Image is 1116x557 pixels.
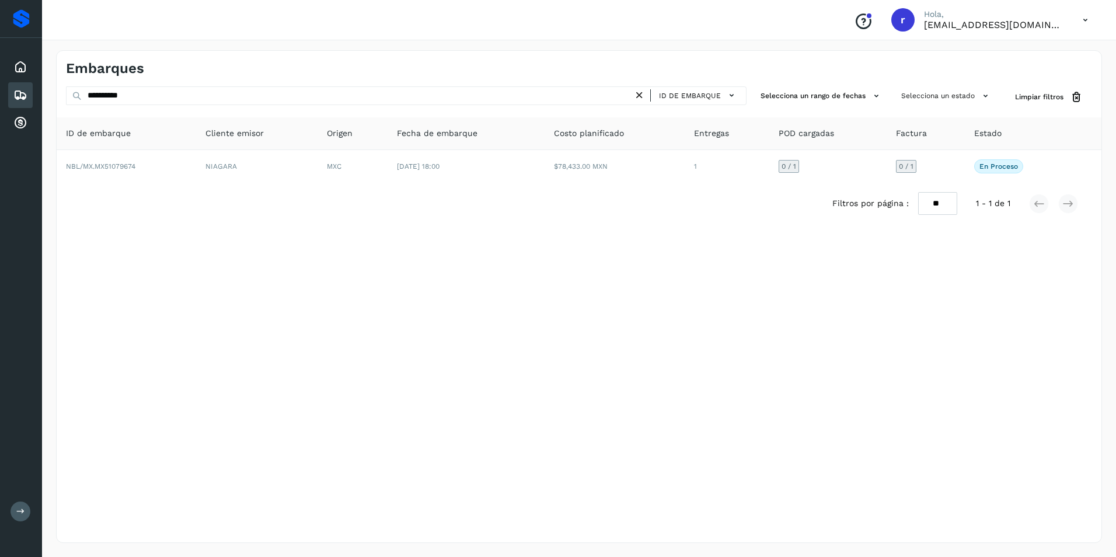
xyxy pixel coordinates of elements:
span: ID de embarque [659,90,721,101]
p: Hola, [924,9,1064,19]
td: NIAGARA [196,150,318,183]
h4: Embarques [66,60,144,77]
span: Fecha de embarque [397,127,477,140]
div: Inicio [8,54,33,80]
td: 1 [685,150,769,183]
span: ID de embarque [66,127,131,140]
span: Cliente emisor [205,127,264,140]
span: 0 / 1 [782,163,796,170]
button: Selecciona un estado [897,86,996,106]
td: $78,433.00 MXN [545,150,685,183]
button: ID de embarque [655,87,741,104]
span: 0 / 1 [899,163,913,170]
span: Estado [974,127,1002,140]
p: romanreyes@tumsa.com.mx [924,19,1064,30]
td: MXC [318,150,388,183]
span: [DATE] 18:00 [397,162,440,170]
span: Entregas [694,127,729,140]
button: Selecciona un rango de fechas [756,86,887,106]
div: Embarques [8,82,33,108]
span: Factura [896,127,927,140]
span: Limpiar filtros [1015,92,1063,102]
p: En proceso [979,162,1018,170]
span: NBL/MX.MX51079674 [66,162,135,170]
button: Limpiar filtros [1006,86,1092,108]
span: POD cargadas [779,127,834,140]
span: Costo planificado [554,127,624,140]
div: Cuentas por cobrar [8,110,33,136]
span: Origen [327,127,353,140]
span: Filtros por página : [832,197,909,210]
span: 1 - 1 de 1 [976,197,1010,210]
